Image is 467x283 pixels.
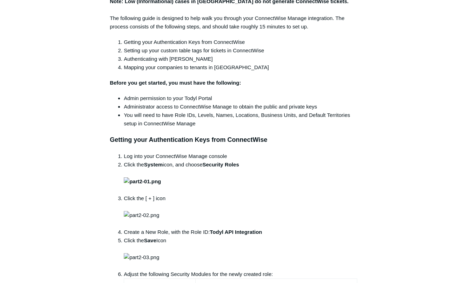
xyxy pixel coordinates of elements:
[124,94,357,103] li: Admin permission to your Todyl Portal
[124,253,159,262] img: part2-03.png
[110,14,357,31] div: The following guide is designed to help walk you through your ConnectWise Manage integration. The...
[124,162,239,184] strong: Security Roles
[124,63,357,72] li: Mapping your companies to tenants in [GEOGRAPHIC_DATA]
[124,211,159,219] img: part2-02.png
[124,236,357,270] li: Click the Icon
[144,237,156,243] strong: Save
[144,162,163,167] strong: System
[124,152,357,160] li: Log into your ConnectWise Manage console
[124,55,357,63] li: Authenticating with [PERSON_NAME]
[124,46,357,55] li: Setting up your custom table tags for tickets in ConnectWise
[210,229,262,235] strong: Todyl API Integration
[110,80,241,86] strong: Before you get started, you must have the following:
[124,38,357,46] li: Getting your Authentication Keys from ConnectWise
[124,194,357,228] li: Click the [ + ] icon
[124,103,357,111] li: Administrator access to ConnectWise Manage to obtain the public and private keys
[110,135,357,145] h3: Getting your Authentication Keys from ConnectWise
[124,177,161,186] img: part2-01.png
[124,160,357,194] li: Click the icon, and choose
[124,228,357,236] li: Create a New Role, with the Role ID:
[124,111,357,128] li: You will need to have Role IDs, Levels, Names, Locations, Business Units, and Default Territories...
